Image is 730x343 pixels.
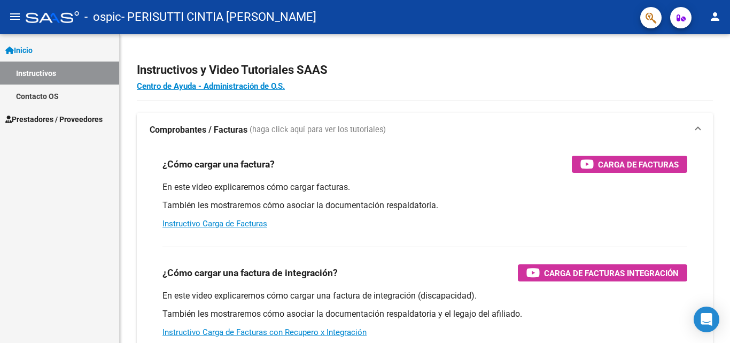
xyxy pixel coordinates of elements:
[162,290,687,302] p: En este video explicaremos cómo cargar una factura de integración (discapacidad).
[572,156,687,173] button: Carga de Facturas
[150,124,247,136] strong: Comprobantes / Facturas
[709,10,721,23] mat-icon: person
[694,307,719,332] div: Open Intercom Messenger
[598,158,679,171] span: Carga de Facturas
[121,5,316,29] span: - PERISUTTI CINTIA [PERSON_NAME]
[137,60,713,80] h2: Instructivos y Video Tutoriales SAAS
[162,327,367,337] a: Instructivo Carga de Facturas con Recupero x Integración
[162,265,338,280] h3: ¿Cómo cargar una factura de integración?
[544,266,679,280] span: Carga de Facturas Integración
[137,81,285,91] a: Centro de Ayuda - Administración de O.S.
[162,308,687,320] p: También les mostraremos cómo asociar la documentación respaldatoria y el legajo del afiliado.
[250,124,386,136] span: (haga click aquí para ver los tutoriales)
[162,181,687,193] p: En este video explicaremos cómo cargar facturas.
[518,264,687,281] button: Carga de Facturas Integración
[137,113,713,147] mat-expansion-panel-header: Comprobantes / Facturas (haga click aquí para ver los tutoriales)
[162,157,275,172] h3: ¿Cómo cargar una factura?
[84,5,121,29] span: - ospic
[162,200,687,211] p: También les mostraremos cómo asociar la documentación respaldatoria.
[162,219,267,228] a: Instructivo Carga de Facturas
[9,10,21,23] mat-icon: menu
[5,44,33,56] span: Inicio
[5,113,103,125] span: Prestadores / Proveedores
